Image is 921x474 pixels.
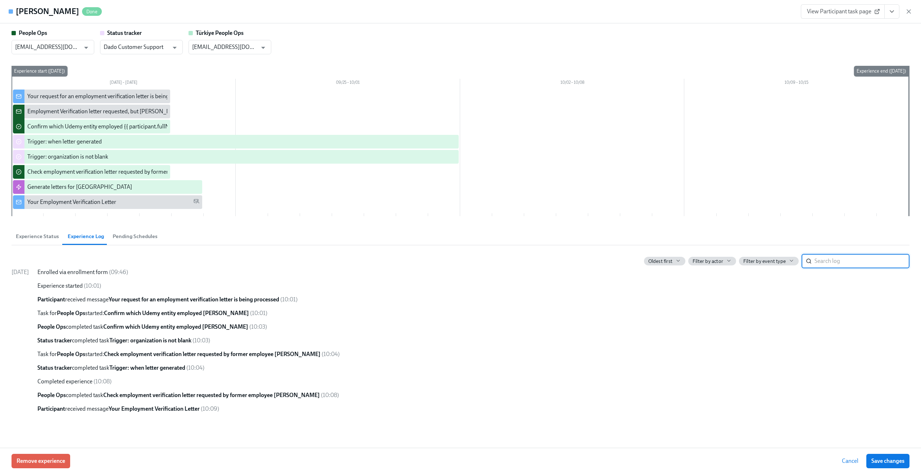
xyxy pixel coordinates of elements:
[460,79,685,88] div: 10/02 – 10/08
[194,198,199,206] span: Personal Email
[57,351,85,357] strong: People Ops
[37,378,909,386] div: Completed experience
[94,378,112,385] span: ( 10:08 )
[27,108,278,115] div: Employment Verification letter requested, but [PERSON_NAME] has no data: {{ participant.fullName }}
[37,323,248,330] span: completed task
[109,364,185,371] strong: Trigger: when letter generated
[109,296,279,303] strong: Your request for an employment verification letter is being processed
[57,310,85,316] strong: People Ops
[37,351,321,357] span: Task for started:
[104,351,321,357] strong: Check employment verification letter requested by former employee [PERSON_NAME]
[109,337,191,344] strong: Trigger: organization is not blank
[84,282,101,289] span: ( 10:01 )
[27,123,186,131] div: Confirm which Udemy entity employed {{ participant.fullName }}
[27,198,116,206] div: Your Employment Verification Letter
[103,323,248,330] strong: Confirm which Udemy entity employed [PERSON_NAME]
[250,310,267,316] span: ( 10:01 )
[37,392,66,398] strong: People Ops
[837,454,863,468] button: Cancel
[842,457,858,465] span: Cancel
[17,457,65,465] span: Remove experience
[27,92,195,100] div: Your request for an employment verification letter is being processed
[37,364,185,371] span: completed task
[866,454,909,468] button: Save changes
[37,296,65,303] strong: Participant
[27,153,108,161] div: Trigger: organization is not blank
[113,232,158,241] span: Pending Schedules
[684,79,909,88] div: 10/09 – 10/15
[37,268,909,276] div: Enrolled via enrollment form
[807,8,879,15] span: View Participant task page
[871,457,904,465] span: Save changes
[249,323,267,330] span: ( 10:03 )
[37,323,66,330] strong: People Ops
[236,79,460,88] div: 09/25 – 10/01
[280,296,298,303] span: ( 10:01 )
[37,405,200,412] span: received message
[688,257,736,265] button: Filter by actor
[37,310,249,316] span: Task for started:
[169,42,180,53] button: Open
[37,364,72,371] strong: Status tracker
[258,42,269,53] button: Open
[884,4,899,19] button: View task page
[12,79,236,88] div: [DATE] – [DATE]
[693,258,723,265] span: Filter by actor
[27,168,257,176] div: Check employment verification letter requested by former employee {{ participant.fullName }}
[743,258,786,265] span: Filter by event type
[16,232,59,241] span: Experience Status
[12,454,70,468] button: Remove experience
[109,405,200,412] strong: Your Employment Verification Letter
[739,257,799,265] button: Filter by event type
[68,232,104,241] span: Experience Log
[644,257,685,265] button: Oldest first
[27,138,102,146] div: Trigger: when letter generated
[27,183,132,191] div: Generate letters for [GEOGRAPHIC_DATA]
[37,405,65,412] strong: Participant
[37,337,72,344] strong: Status tracker
[854,66,909,77] div: Experience end ([DATE])
[201,405,219,412] span: ( 10:09 )
[104,310,249,316] strong: Confirm which Udemy entity employed [PERSON_NAME]
[109,269,128,275] span: ( 09:46 )
[37,296,279,303] span: received message
[322,351,340,357] span: ( 10:04 )
[186,364,204,371] span: ( 10:04 )
[11,66,68,77] div: Experience start ([DATE])
[12,269,29,275] span: [DATE]
[801,4,885,19] a: View Participant task page
[37,337,191,344] span: completed task
[37,282,909,290] div: Experience started
[815,254,909,268] input: Search log
[321,392,339,398] span: ( 10:08 )
[37,392,320,398] span: completed task
[648,258,672,265] span: Oldest first
[81,42,92,53] button: Open
[82,9,102,14] span: Done
[16,6,79,17] h4: [PERSON_NAME]
[107,29,142,36] strong: Status tracker
[196,29,244,36] strong: Türkiye People Ops
[192,337,210,344] span: ( 10:03 )
[19,29,47,36] strong: People Ops
[103,392,320,398] strong: Check employment verification letter requested by former employee [PERSON_NAME]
